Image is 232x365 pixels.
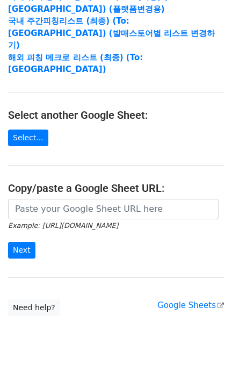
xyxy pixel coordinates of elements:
[8,16,215,50] a: 국내 주간피칭리스트 (최종) (To:[GEOGRAPHIC_DATA]) (발매스토어별 리스트 변경하기)
[8,130,48,146] a: Select...
[157,300,224,310] a: Google Sheets
[8,182,224,195] h4: Copy/paste a Google Sheet URL:
[8,109,224,121] h4: Select another Google Sheet:
[8,199,219,219] input: Paste your Google Sheet URL here
[8,221,118,230] small: Example: [URL][DOMAIN_NAME]
[8,53,143,75] a: 해외 피칭 메크로 리스트 (최종) (To:[GEOGRAPHIC_DATA])
[8,299,60,316] a: Need help?
[8,242,35,259] input: Next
